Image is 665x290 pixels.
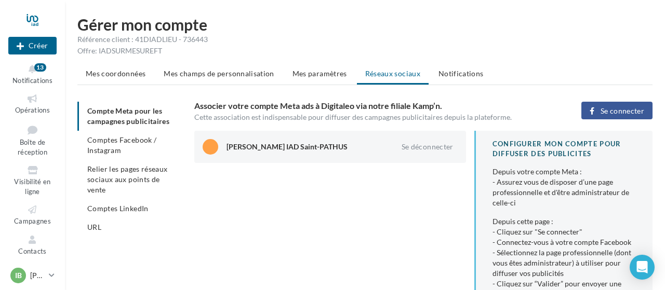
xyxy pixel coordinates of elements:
[77,17,653,32] h1: Gérer mon compte
[8,121,57,159] a: Boîte de réception
[8,232,57,257] a: Contacts
[397,141,458,153] button: Se déconnecter
[15,270,22,281] span: IB
[15,106,50,114] span: Opérations
[630,255,655,280] div: Open Intercom Messenger
[8,202,57,227] a: Campagnes
[8,266,57,285] a: IB [PERSON_NAME]
[8,37,57,54] button: Créer
[8,91,57,116] a: Opérations
[164,69,274,78] span: Mes champs de personnalisation
[227,142,375,152] div: [PERSON_NAME] IAD Saint-PATHUS
[292,69,347,78] span: Mes paramètres
[87,164,167,194] span: Relier les pages réseaux sociaux aux points de vente
[8,61,57,87] button: Notifications 13
[601,107,644,115] span: Se connecter
[77,34,653,45] div: Référence client : 41DIADLIEU - 736443
[194,112,560,122] div: Cette association est indispensable pour diffuser des campagnes publicitaires depuis la plateforme.
[77,46,653,56] div: Offre: IADSURMESUREFT
[14,177,50,196] span: Visibilité en ligne
[493,139,636,158] div: CONFIGURER MON COMPTE POUR DIFFUSER DES PUBLICITES
[87,204,149,213] span: Comptes LinkedIn
[87,223,101,231] span: URL
[18,138,47,156] span: Boîte de réception
[581,102,653,119] button: Se connecter
[8,162,57,198] a: Visibilité en ligne
[87,135,156,155] span: Comptes Facebook / Instagram
[86,69,145,78] span: Mes coordonnées
[34,63,46,72] div: 13
[8,37,57,54] div: Nouvelle campagne
[30,270,45,281] p: [PERSON_NAME]
[18,247,47,255] span: Contacts
[12,76,52,85] span: Notifications
[493,167,636,208] div: Depuis votre compte Meta : - Assurez vous de disposer d’une page professionnelle et d'être admini...
[194,102,560,110] h3: Associer votre compte Meta ads à Digitaleo via notre filiale Kamp’n.
[438,69,484,78] span: Notifications
[14,217,51,225] span: Campagnes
